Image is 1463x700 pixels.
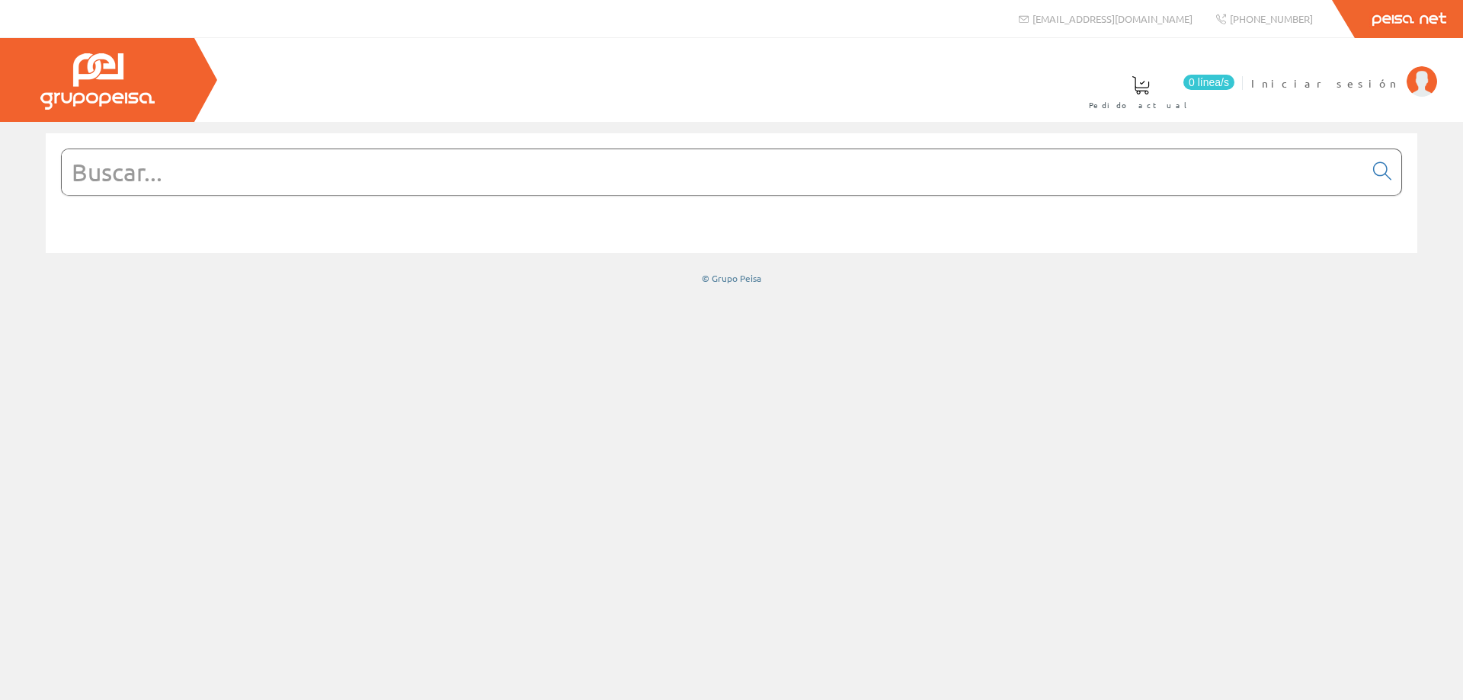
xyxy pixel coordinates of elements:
[1230,12,1313,25] span: [PHONE_NUMBER]
[1251,75,1399,91] span: Iniciar sesión
[40,53,155,110] img: Grupo Peisa
[1032,12,1192,25] span: [EMAIL_ADDRESS][DOMAIN_NAME]
[1183,75,1234,90] span: 0 línea/s
[62,149,1364,195] input: Buscar...
[1251,63,1437,78] a: Iniciar sesión
[46,272,1417,285] div: © Grupo Peisa
[1089,97,1192,113] span: Pedido actual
